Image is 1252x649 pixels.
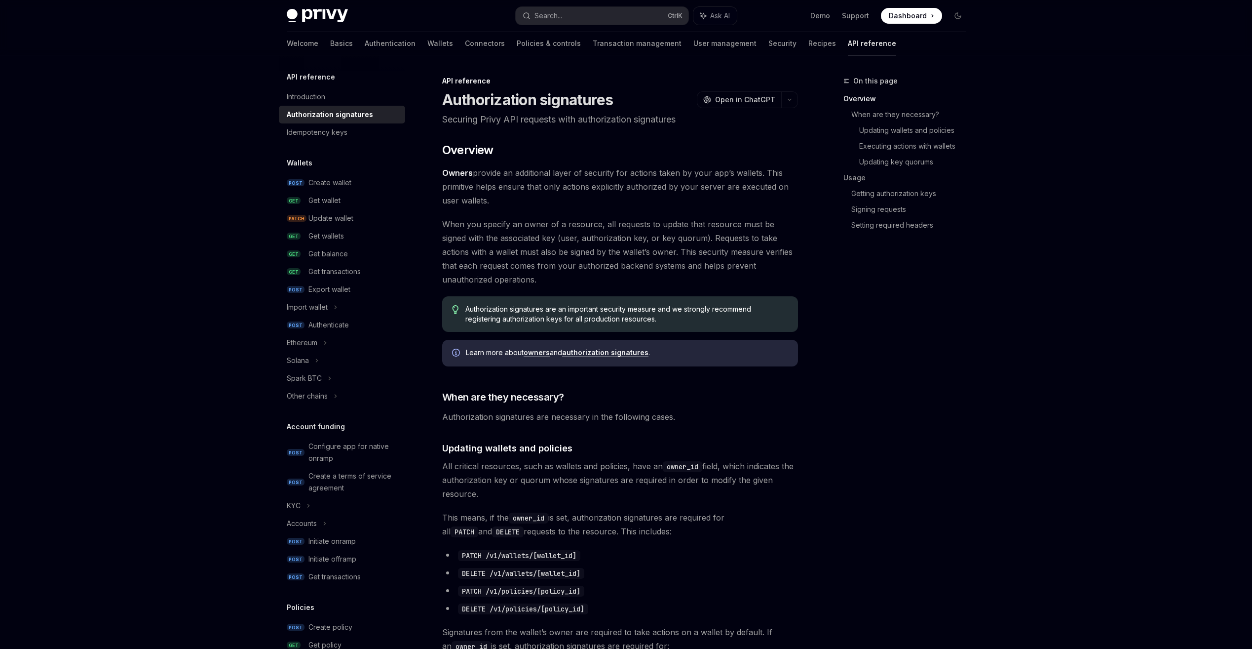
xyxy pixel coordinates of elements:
h1: Authorization signatures [442,91,613,109]
a: Updating key quorums [859,154,974,170]
a: Introduction [279,88,405,106]
span: Ask AI [710,11,730,21]
a: POSTInitiate onramp [279,532,405,550]
a: Setting required headers [851,217,974,233]
div: API reference [442,76,798,86]
a: Basics [330,32,353,55]
h5: API reference [287,71,335,83]
div: Solana [287,355,309,366]
h5: Account funding [287,421,345,433]
svg: Tip [452,305,459,314]
a: GETGet wallets [279,227,405,245]
a: Support [842,11,869,21]
span: When you specify an owner of a resource, all requests to update that resource must be signed with... [442,217,798,286]
a: Connectors [465,32,505,55]
a: Transaction management [593,32,682,55]
span: POST [287,538,304,545]
a: GETGet transactions [279,263,405,281]
a: GETGet balance [279,245,405,263]
div: Get transactions [308,266,361,278]
a: Owners [442,168,473,178]
span: PATCH [287,215,306,222]
span: POST [287,479,304,486]
span: All critical resources, such as wallets and policies, have an field, which indicates the authoriz... [442,459,798,501]
button: Search...CtrlK [516,7,688,25]
div: Get wallets [308,230,344,242]
code: DELETE /v1/wallets/[wallet_id] [458,568,584,579]
div: Ethereum [287,337,317,349]
span: POST [287,624,304,631]
a: Getting authorization keys [851,186,974,202]
p: Securing Privy API requests with authorization signatures [442,113,798,126]
a: Signing requests [851,202,974,217]
a: Authentication [365,32,416,55]
span: Ctrl K [668,12,683,20]
a: authorization signatures [562,348,648,357]
div: Get balance [308,248,348,260]
code: owner_id [509,513,548,524]
div: Import wallet [287,301,328,313]
a: POSTInitiate offramp [279,550,405,568]
span: GET [287,268,301,276]
div: Create a terms of service agreement [308,470,399,494]
div: Initiate offramp [308,553,356,565]
a: Updating wallets and policies [859,122,974,138]
svg: Info [452,349,462,359]
a: POSTCreate a terms of service agreement [279,467,405,497]
a: User management [693,32,757,55]
a: GETGet wallet [279,192,405,209]
a: PATCHUpdate wallet [279,209,405,227]
div: Get transactions [308,571,361,583]
a: Recipes [808,32,836,55]
span: POST [287,556,304,563]
a: POSTCreate wallet [279,174,405,192]
div: Configure app for native onramp [308,441,399,464]
a: POSTCreate policy [279,618,405,636]
span: When are they necessary? [442,390,564,404]
div: Spark BTC [287,372,322,384]
div: Idempotency keys [287,126,347,138]
span: Updating wallets and policies [442,442,572,455]
div: Create policy [308,621,352,633]
code: DELETE /v1/policies/[policy_id] [458,604,588,614]
a: POSTGet transactions [279,568,405,586]
span: GET [287,642,301,649]
code: PATCH [451,527,478,537]
a: Usage [843,170,974,186]
span: Overview [442,142,493,158]
span: provide an additional layer of security for actions taken by your app’s wallets. This primitive h... [442,166,798,207]
a: Authorization signatures [279,106,405,123]
span: POST [287,449,304,456]
div: Authenticate [308,319,349,331]
span: On this page [853,75,898,87]
span: GET [287,197,301,204]
span: Learn more about and . [466,348,788,358]
span: POST [287,179,304,187]
div: Update wallet [308,212,353,224]
span: GET [287,250,301,258]
a: When are they necessary? [851,107,974,122]
a: Idempotency keys [279,123,405,141]
div: Get wallet [308,195,341,206]
span: POST [287,322,304,329]
code: DELETE [492,527,524,537]
a: Policies & controls [517,32,581,55]
a: Executing actions with wallets [859,138,974,154]
span: Open in ChatGPT [715,95,775,105]
img: dark logo [287,9,348,23]
a: Dashboard [881,8,942,24]
a: Wallets [427,32,453,55]
div: Accounts [287,518,317,529]
div: KYC [287,500,301,512]
span: Authorization signatures are necessary in the following cases. [442,410,798,424]
span: POST [287,573,304,581]
div: Export wallet [308,284,350,295]
a: owners [524,348,550,357]
span: This means, if the is set, authorization signatures are required for all and requests to the reso... [442,511,798,538]
div: Authorization signatures [287,109,373,121]
span: POST [287,286,304,293]
a: POSTExport wallet [279,281,405,298]
a: Security [768,32,797,55]
h5: Wallets [287,157,312,169]
div: Initiate onramp [308,535,356,547]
